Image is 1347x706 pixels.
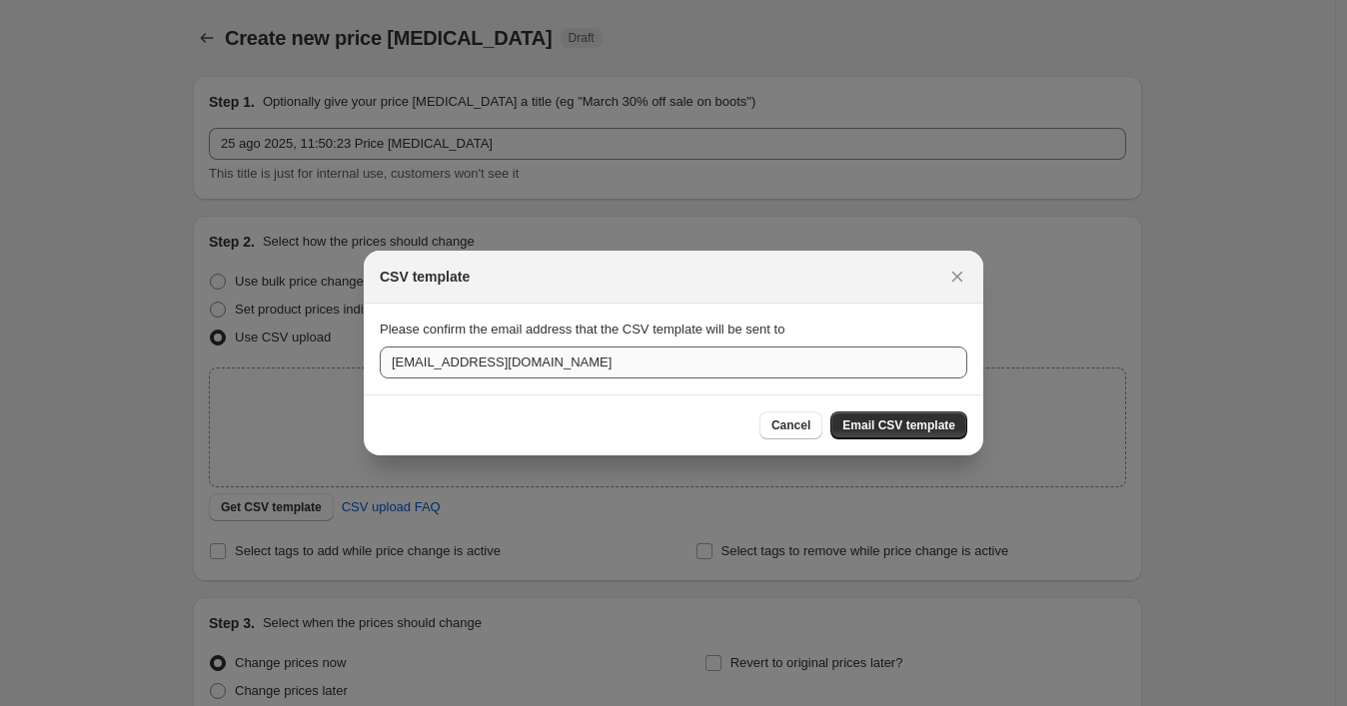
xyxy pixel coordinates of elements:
[771,417,810,433] span: Cancel
[830,411,967,439] button: Email CSV template
[842,417,955,433] span: Email CSV template
[943,263,971,291] button: Close
[380,267,470,287] h2: CSV template
[380,322,784,337] span: Please confirm the email address that the CSV template will be sent to
[759,411,822,439] button: Cancel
